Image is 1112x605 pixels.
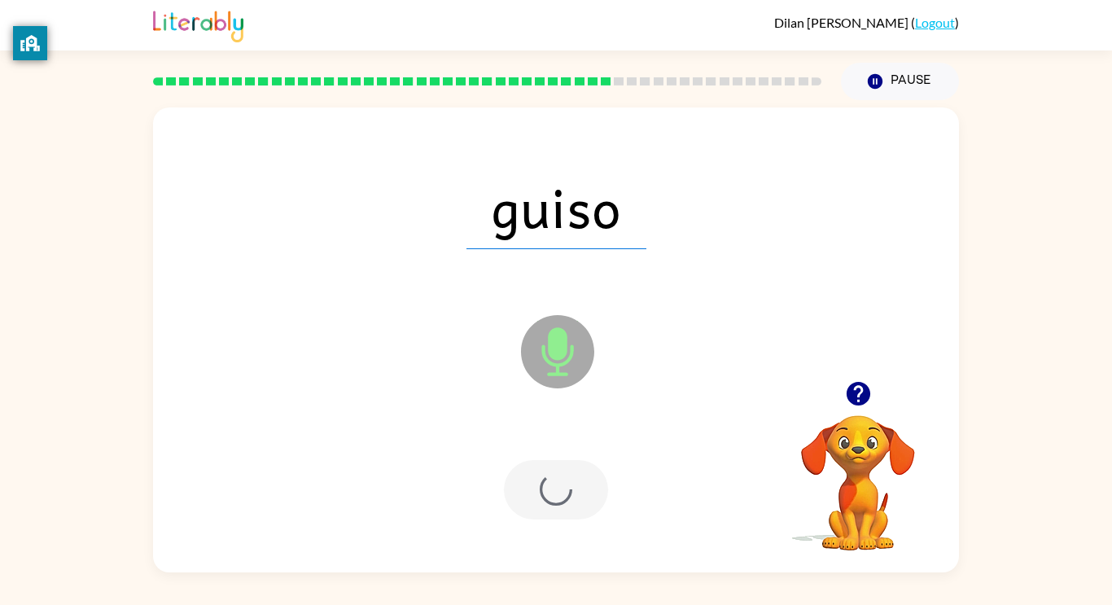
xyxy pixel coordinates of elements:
[774,15,959,30] div: ( )
[915,15,955,30] a: Logout
[777,390,939,553] video: Your browser must support playing .mp4 files to use Literably. Please try using another browser.
[466,164,646,249] span: guiso
[13,26,47,60] button: privacy banner
[153,7,243,42] img: Literably
[774,15,911,30] span: Dilan [PERSON_NAME]
[841,63,959,100] button: Pause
